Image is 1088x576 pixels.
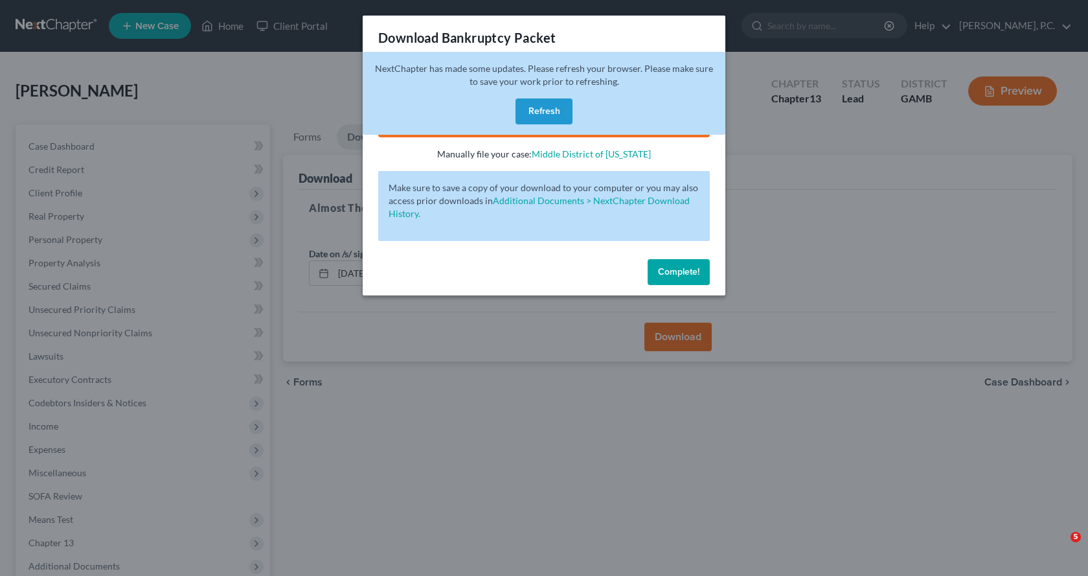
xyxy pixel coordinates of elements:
[1071,532,1081,542] span: 5
[1044,532,1075,563] iframe: Intercom live chat
[375,63,713,87] span: NextChapter has made some updates. Please refresh your browser. Please make sure to save your wor...
[516,98,572,124] button: Refresh
[658,266,699,277] span: Complete!
[532,148,651,159] a: Middle District of [US_STATE]
[648,259,710,285] button: Complete!
[389,195,690,219] a: Additional Documents > NextChapter Download History.
[378,29,556,47] h3: Download Bankruptcy Packet
[389,181,699,220] p: Make sure to save a copy of your download to your computer or you may also access prior downloads in
[378,148,710,161] p: Manually file your case:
